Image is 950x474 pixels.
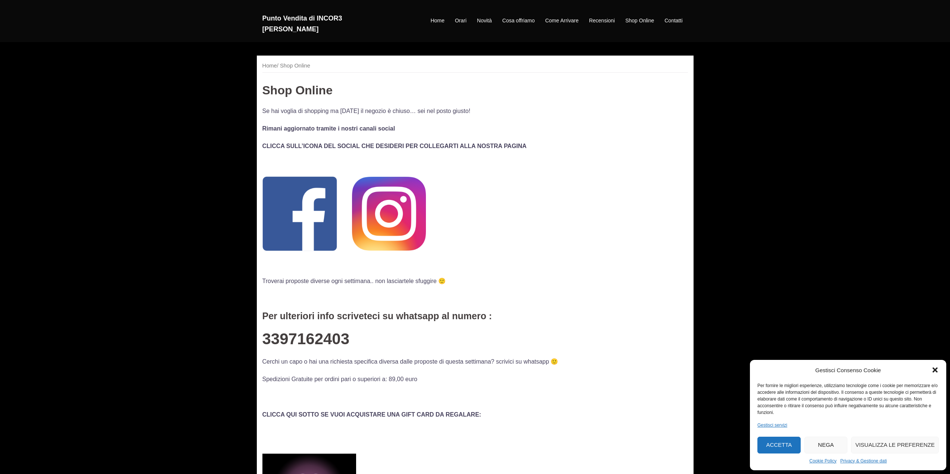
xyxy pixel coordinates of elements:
[757,437,801,453] button: Accetta
[840,457,887,465] a: Privacy & Gestione dati
[809,457,837,465] a: Cookie Policy
[931,366,939,374] div: Chiudi la finestra di dialogo
[804,437,848,453] button: Nega
[757,421,787,429] a: Gestisci servizi
[815,365,881,375] div: Gestisci Consenso Cookie
[757,382,938,416] div: Per fornire le migliori esperienze, utilizziamo tecnologie come i cookie per memorizzare e/o acce...
[851,437,939,453] button: Visualizza le preferenze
